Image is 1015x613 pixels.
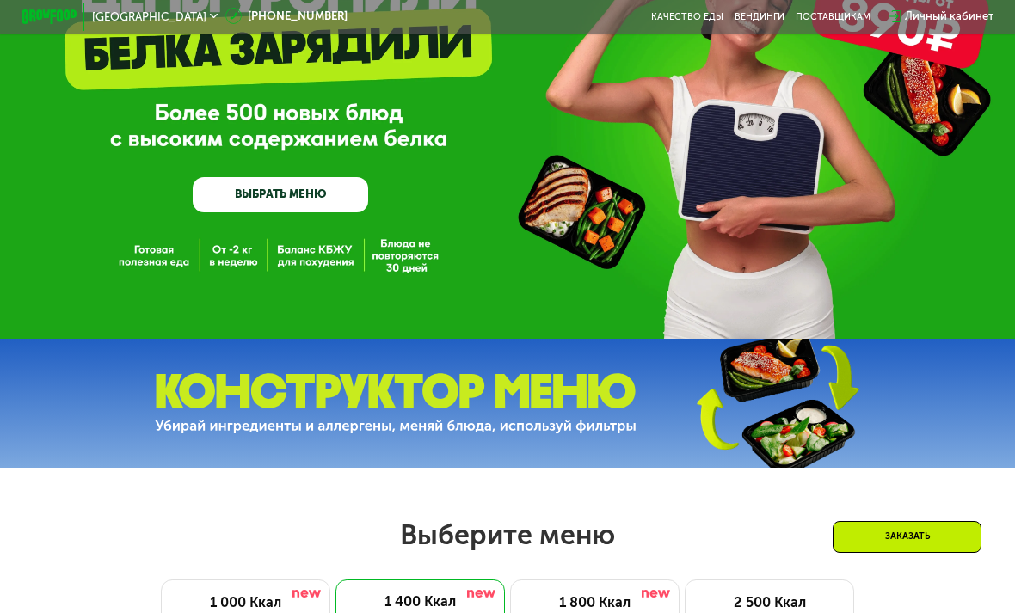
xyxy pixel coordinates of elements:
span: [GEOGRAPHIC_DATA] [92,11,206,22]
a: [PHONE_NUMBER] [225,8,348,25]
div: 1 800 Ккал [526,594,665,611]
div: 2 500 Ккал [700,594,840,611]
div: 1 400 Ккал [350,593,491,610]
a: Вендинги [735,11,784,22]
div: Личный кабинет [905,8,993,25]
a: ВЫБРАТЬ МЕНЮ [193,177,368,212]
div: Заказать [833,521,981,553]
div: поставщикам [796,11,870,22]
h2: Выберите меню [45,518,969,552]
div: 1 000 Ккал [175,594,315,611]
a: Качество еды [651,11,723,22]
